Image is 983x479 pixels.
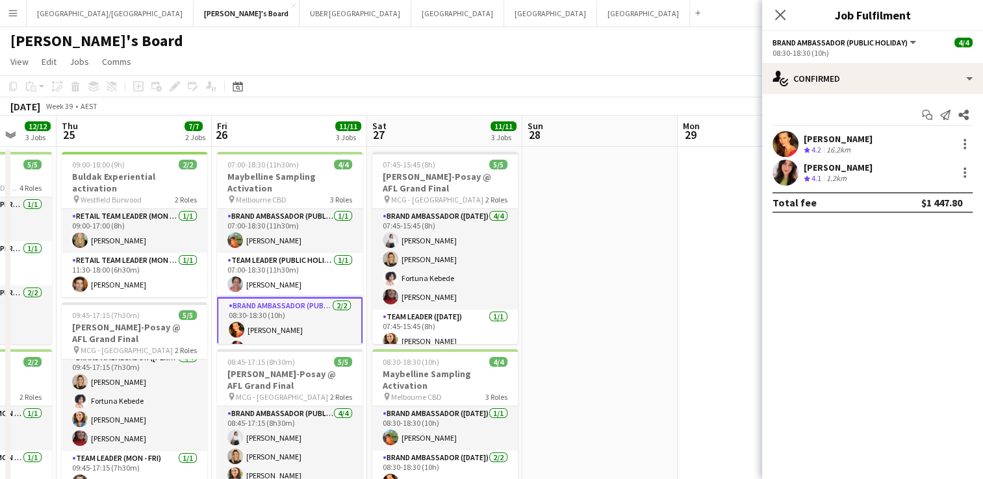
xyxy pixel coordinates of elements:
[215,127,227,142] span: 26
[485,195,507,204] span: 2 Roles
[772,38,908,47] span: Brand Ambassador (Public Holiday)
[10,31,183,51] h1: [PERSON_NAME]'s Board
[391,195,483,204] span: MCG - [GEOGRAPHIC_DATA]
[372,120,387,132] span: Sat
[72,310,140,320] span: 09:45-17:15 (7h30m)
[485,392,507,402] span: 3 Roles
[811,173,821,183] span: 4.1
[36,53,62,70] a: Edit
[954,38,973,47] span: 4/4
[194,1,300,26] button: [PERSON_NAME]'s Board
[372,368,518,391] h3: Maybelline Sampling Activation
[330,392,352,402] span: 2 Roles
[372,171,518,194] h3: [PERSON_NAME]-Posay @ AFL Grand Final
[43,101,75,111] span: Week 39
[175,195,197,204] span: 2 Roles
[824,145,853,156] div: 16.2km
[491,132,516,142] div: 3 Jobs
[27,1,194,26] button: [GEOGRAPHIC_DATA]/[GEOGRAPHIC_DATA]
[19,392,42,402] span: 2 Roles
[336,132,361,142] div: 3 Jobs
[334,357,352,367] span: 5/5
[335,121,361,131] span: 11/11
[62,321,207,345] h3: [PERSON_NAME]-Posay @ AFL Grand Final
[921,196,962,209] div: $1 447.80
[62,152,207,297] app-job-card: 09:00-18:00 (9h)2/2Buldak Experiential activation Westfield Burwood2 RolesRETAIL Team Leader (Mon...
[330,195,352,204] span: 3 Roles
[528,120,543,132] span: Sun
[64,53,94,70] a: Jobs
[217,297,363,363] app-card-role: Brand Ambassador (Public Holiday)2/208:30-18:30 (10h)[PERSON_NAME][PERSON_NAME]
[391,392,442,402] span: Melbourne CBD
[811,145,821,154] span: 4.2
[597,1,690,26] button: [GEOGRAPHIC_DATA]
[217,368,363,391] h3: [PERSON_NAME]-Posay @ AFL Grand Final
[175,345,197,355] span: 2 Roles
[81,345,173,355] span: MCG - [GEOGRAPHIC_DATA]
[236,392,328,402] span: MCG - [GEOGRAPHIC_DATA]
[372,406,518,450] app-card-role: Brand Ambassador ([DATE])1/108:30-18:30 (10h)[PERSON_NAME]
[25,132,50,142] div: 3 Jobs
[81,195,142,204] span: Westfield Burwood
[824,173,849,184] div: 1.2km
[236,195,287,204] span: Melbourne CBD
[217,120,227,132] span: Fri
[102,56,131,68] span: Comms
[179,160,197,169] span: 2/2
[383,160,435,169] span: 07:45-15:45 (8h)
[62,171,207,194] h3: Buldak Experiential activation
[19,183,42,193] span: 4 Roles
[681,127,700,142] span: 29
[370,127,387,142] span: 27
[217,209,363,253] app-card-role: Brand Ambassador (Public Holiday)1/107:00-18:30 (11h30m)[PERSON_NAME]
[383,357,439,367] span: 08:30-18:30 (10h)
[70,56,89,68] span: Jobs
[23,357,42,367] span: 2/2
[60,127,78,142] span: 25
[217,253,363,297] app-card-role: Team Leader (Public Holiday)1/107:00-18:30 (11h30m)[PERSON_NAME]
[10,56,29,68] span: View
[25,121,51,131] span: 12/12
[227,357,295,367] span: 08:45-17:15 (8h30m)
[300,1,411,26] button: UBER [GEOGRAPHIC_DATA]
[217,152,363,344] app-job-card: 07:00-18:30 (11h30m)4/4Maybelline Sampling Activation Melbourne CBD3 RolesBrand Ambassador (Publi...
[491,121,517,131] span: 11/11
[42,56,57,68] span: Edit
[81,101,97,111] div: AEST
[526,127,543,142] span: 28
[804,133,873,145] div: [PERSON_NAME]
[334,160,352,169] span: 4/4
[762,6,983,23] h3: Job Fulfilment
[683,120,700,132] span: Mon
[227,160,299,169] span: 07:00-18:30 (11h30m)
[185,132,205,142] div: 2 Jobs
[217,171,363,194] h3: Maybelline Sampling Activation
[772,196,817,209] div: Total fee
[762,63,983,94] div: Confirmed
[179,310,197,320] span: 5/5
[5,53,34,70] a: View
[185,121,203,131] span: 7/7
[411,1,504,26] button: [GEOGRAPHIC_DATA]
[804,162,873,173] div: [PERSON_NAME]
[62,120,78,132] span: Thu
[504,1,597,26] button: [GEOGRAPHIC_DATA]
[23,160,42,169] span: 5/5
[772,48,973,58] div: 08:30-18:30 (10h)
[62,350,207,451] app-card-role: Brand Ambassador ([PERSON_NAME])4/409:45-17:15 (7h30m)[PERSON_NAME]Fortuna Kebede[PERSON_NAME][PE...
[372,152,518,344] app-job-card: 07:45-15:45 (8h)5/5[PERSON_NAME]-Posay @ AFL Grand Final MCG - [GEOGRAPHIC_DATA]2 RolesBrand Amba...
[372,310,518,354] app-card-role: Team Leader ([DATE])1/107:45-15:45 (8h)[PERSON_NAME]
[10,100,40,113] div: [DATE]
[62,209,207,253] app-card-role: RETAIL Team Leader (Mon - Fri)1/109:00-17:00 (8h)[PERSON_NAME]
[372,209,518,310] app-card-role: Brand Ambassador ([DATE])4/407:45-15:45 (8h)[PERSON_NAME][PERSON_NAME]Fortuna Kebede[PERSON_NAME]
[772,38,918,47] button: Brand Ambassador (Public Holiday)
[62,253,207,297] app-card-role: RETAIL Team Leader (Mon - Fri)1/111:30-18:00 (6h30m)[PERSON_NAME]
[489,160,507,169] span: 5/5
[489,357,507,367] span: 4/4
[97,53,136,70] a: Comms
[72,160,125,169] span: 09:00-18:00 (9h)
